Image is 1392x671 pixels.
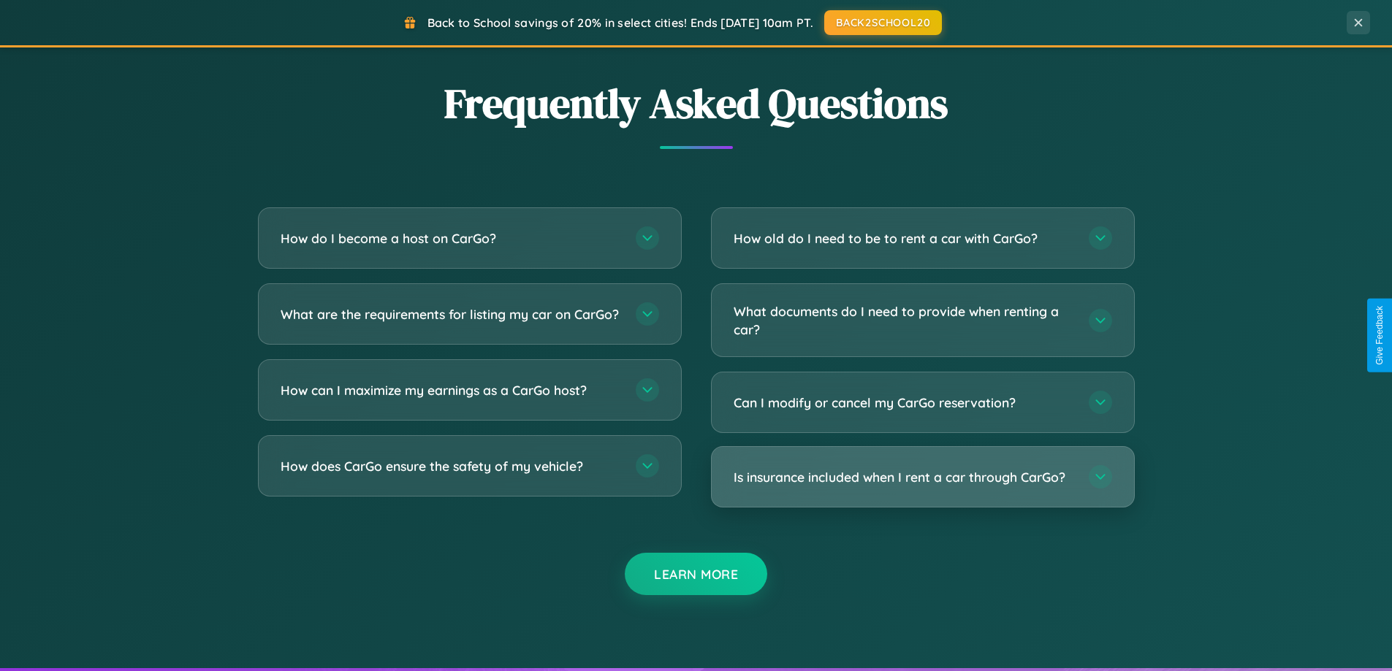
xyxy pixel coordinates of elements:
[281,229,621,248] h3: How do I become a host on CarGo?
[281,305,621,323] h3: What are the requirements for listing my car on CarGo?
[734,394,1074,412] h3: Can I modify or cancel my CarGo reservation?
[824,10,942,35] button: BACK2SCHOOL20
[625,553,767,595] button: Learn More
[258,75,1135,131] h2: Frequently Asked Questions
[1374,306,1385,365] div: Give Feedback
[734,468,1074,486] h3: Is insurance included when I rent a car through CarGo?
[427,15,813,30] span: Back to School savings of 20% in select cities! Ends [DATE] 10am PT.
[734,302,1074,338] h3: What documents do I need to provide when renting a car?
[734,229,1074,248] h3: How old do I need to be to rent a car with CarGo?
[281,381,621,399] h3: How can I maximize my earnings as a CarGo host?
[281,457,621,475] h3: How does CarGo ensure the safety of my vehicle?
